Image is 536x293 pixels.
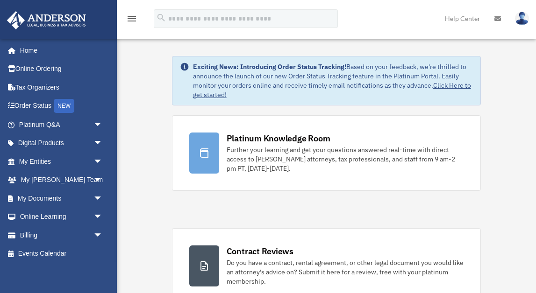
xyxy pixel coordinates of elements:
[93,226,112,245] span: arrow_drop_down
[7,60,117,78] a: Online Ordering
[7,134,117,153] a: Digital Productsarrow_drop_down
[126,13,137,24] i: menu
[7,171,117,189] a: My [PERSON_NAME] Teamarrow_drop_down
[227,145,464,173] div: Further your learning and get your questions answered real-time with direct access to [PERSON_NAM...
[227,133,330,144] div: Platinum Knowledge Room
[4,11,89,29] img: Anderson Advisors Platinum Portal
[126,16,137,24] a: menu
[193,63,346,71] strong: Exciting News: Introducing Order Status Tracking!
[7,226,117,244] a: Billingarrow_drop_down
[93,171,112,190] span: arrow_drop_down
[93,208,112,227] span: arrow_drop_down
[156,13,166,23] i: search
[7,152,117,171] a: My Entitiesarrow_drop_down
[7,41,112,60] a: Home
[7,244,117,263] a: Events Calendar
[54,99,74,113] div: NEW
[227,245,293,257] div: Contract Reviews
[172,115,481,191] a: Platinum Knowledge Room Further your learning and get your questions answered real-time with dire...
[93,115,112,134] span: arrow_drop_down
[7,189,117,208] a: My Documentsarrow_drop_down
[227,258,464,286] div: Do you have a contract, rental agreement, or other legal document you would like an attorney's ad...
[7,115,117,134] a: Platinum Q&Aarrow_drop_down
[93,134,112,153] span: arrow_drop_down
[7,97,117,116] a: Order StatusNEW
[193,62,473,99] div: Based on your feedback, we're thrilled to announce the launch of our new Order Status Tracking fe...
[93,152,112,171] span: arrow_drop_down
[7,208,117,226] a: Online Learningarrow_drop_down
[193,81,471,99] a: Click Here to get started!
[515,12,529,25] img: User Pic
[7,78,117,97] a: Tax Organizers
[93,189,112,208] span: arrow_drop_down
